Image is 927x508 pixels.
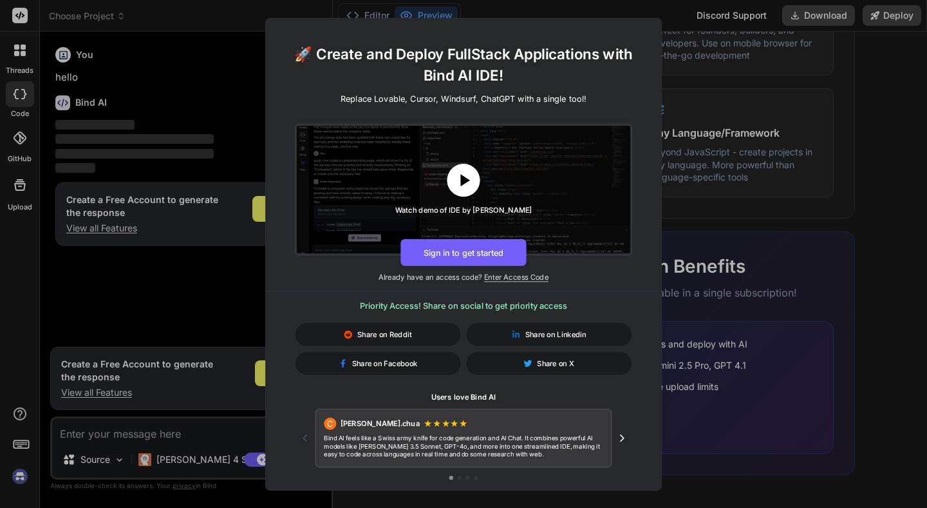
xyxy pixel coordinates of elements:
[450,417,459,429] span: ★
[433,417,442,429] span: ★
[612,427,632,448] button: Next testimonial
[457,476,461,480] button: Go to testimonial 2
[400,239,526,266] button: Sign in to get started
[324,434,603,458] p: Bind AI feels like a Swiss army knife for code generation and AI Chat. It combines powerful AI mo...
[484,272,548,281] span: Enter Access Code
[352,358,418,368] span: Share on Facebook
[459,417,468,429] span: ★
[295,427,315,448] button: Previous testimonial
[324,417,336,429] div: C
[424,417,433,429] span: ★
[282,43,644,86] h1: 🚀 Create and Deploy FullStack Applications with Bind AI IDE!
[474,476,478,480] button: Go to testimonial 4
[266,272,661,282] p: Already have an access code?
[537,358,574,368] span: Share on X
[295,392,633,402] h1: Users love Bind AI
[525,329,586,339] span: Share on Linkedin
[442,417,451,429] span: ★
[295,299,633,311] h3: Priority Access! Share on social to get priority access
[449,476,453,480] button: Go to testimonial 1
[357,329,412,339] span: Share on Reddit
[341,92,586,104] p: Replace Lovable, Cursor, Windsurf, ChatGPT with a single tool!
[465,476,469,480] button: Go to testimonial 3
[395,205,532,215] div: Watch demo of IDE by [PERSON_NAME]
[341,418,420,429] span: [PERSON_NAME].chua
